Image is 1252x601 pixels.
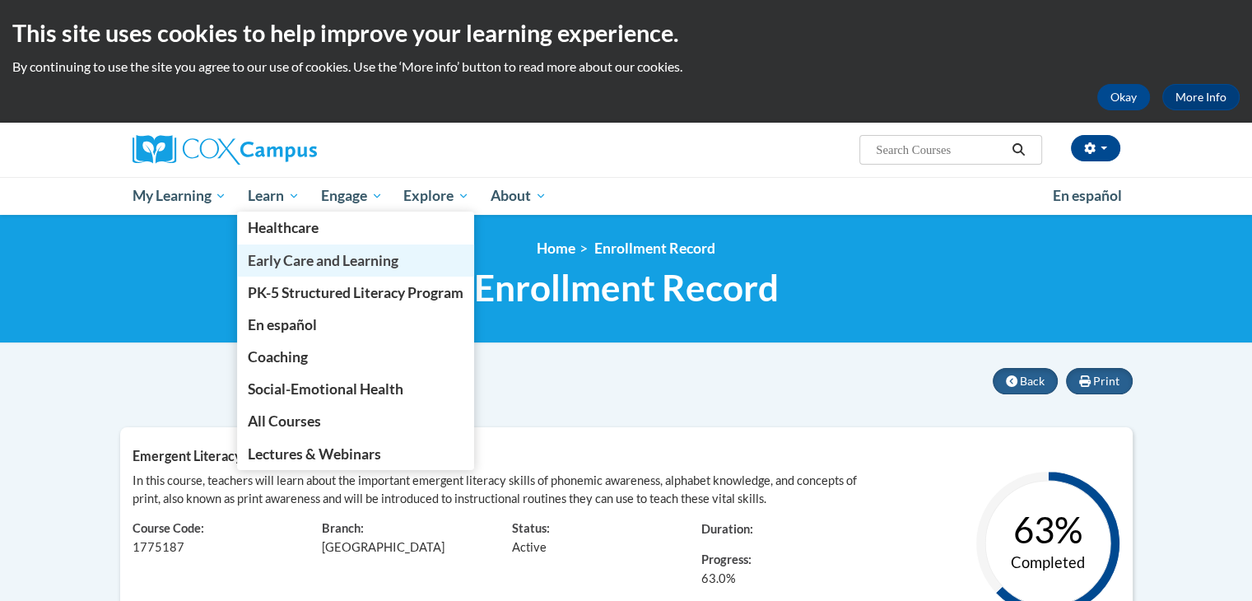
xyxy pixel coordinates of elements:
span: In this course, teachers will learn about the important emergent literacy skills of phonemic awar... [133,473,857,505]
a: More Info [1162,84,1240,110]
div: Main menu [108,177,1145,215]
span: Coaching [248,348,308,366]
span: [GEOGRAPHIC_DATA] [322,540,444,554]
a: Lectures & Webinars [237,438,474,470]
span: Back [1020,374,1045,388]
a: PK-5 Structured Literacy Program [237,277,474,309]
p: By continuing to use the site you agree to our use of cookies. Use the ‘More info’ button to read... [12,58,1240,76]
button: Back [993,368,1058,394]
span: My Learning [132,186,226,206]
a: About [480,177,557,215]
a: All Courses [237,405,474,437]
span: Branch: [322,521,364,535]
a: En español [1042,179,1133,213]
span: En español [248,316,317,333]
a: Healthcare [237,212,474,244]
a: My Learning [122,177,238,215]
a: Learn [237,177,310,215]
button: Account Settings [1071,135,1120,161]
text: 63% [1013,508,1082,551]
span: Duration: [701,522,753,536]
span: Engage [321,186,383,206]
span: % [701,570,736,588]
span: Enrollment Record [474,266,779,310]
a: Engage [310,177,393,215]
a: En español [237,309,474,341]
span: Print [1093,374,1119,388]
span: En español [1053,187,1122,204]
input: Search Courses [874,140,1006,160]
a: Explore [393,177,480,215]
button: Search [1006,140,1031,160]
span: Course Code: [133,521,204,535]
span: Lectures & Webinars [248,445,381,463]
a: Early Care and Learning [237,245,474,277]
button: Print [1066,368,1133,394]
h2: This site uses cookies to help improve your learning experience. [12,16,1240,49]
span: 63.0 [701,571,726,585]
span: 1775187 [133,540,184,554]
a: Social-Emotional Health [237,373,474,405]
span: All Courses [248,412,321,430]
button: Okay [1097,84,1150,110]
span: Explore [403,186,469,206]
span: Healthcare [248,219,319,236]
span: Social-Emotional Health [248,380,403,398]
img: Cox Campus [133,135,317,165]
text: Completed [1011,553,1085,571]
span: PK-5 Structured Literacy Program [248,284,463,301]
a: Cox Campus [133,135,445,165]
a: Home [537,240,575,257]
span: Progress: [701,552,752,566]
span: Emergent Literacy [133,448,242,464]
span: Learn [248,186,300,206]
span: Early Care and Learning [248,252,398,269]
span: Enrollment Record [594,240,715,257]
span: Status: [512,521,550,535]
span: Active [512,540,547,554]
span: About [491,186,547,206]
a: Coaching [237,341,474,373]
